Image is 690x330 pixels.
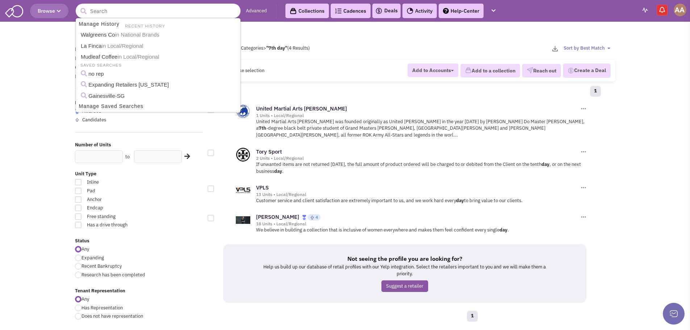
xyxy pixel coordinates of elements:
span: Expanding [81,255,104,261]
label: Tenant Representation [75,288,203,295]
b: day [499,227,507,233]
button: Reach out [522,64,561,78]
span: Please make selection [217,67,264,74]
a: Tory Sport [256,148,282,155]
a: Collections [285,4,329,18]
button: Add to a collection [460,64,520,78]
img: icon-deals.svg [375,7,382,15]
div: 13 Units • Local/Regional [256,192,579,197]
img: Activity.png [407,8,413,14]
span: Endcap [82,205,163,212]
b: "7th day" [266,45,287,51]
span: Recent Bankruptcy [81,263,122,269]
img: help.png [443,8,449,14]
a: Manage History [77,19,121,29]
p: We believe in building a collection that is inclusive of women everywhere and makes them feel con... [256,227,587,234]
img: VectorPaper_Plane.png [527,67,533,74]
a: Activity [402,4,437,18]
button: Browse [30,4,68,18]
b: 7th [259,125,266,131]
input: Search [76,4,241,18]
span: Free standing [82,213,163,220]
a: [PERSON_NAME] [256,213,299,220]
b: day [274,168,282,174]
a: Mudleaf Coffeein Local/Regional [79,52,239,62]
img: icon-collection-lavender-black.svg [290,8,297,14]
img: Cadences_logo.png [335,8,342,13]
a: Deals [375,7,398,15]
span: Candidates [82,117,106,123]
li: RECENT HISTORY [121,22,167,29]
a: no rep [79,69,239,79]
p: If unwanted items are not returned [DATE], the full amount of product ordered will be charged to ... [256,161,587,175]
p: United Martial Arts [PERSON_NAME] was founded originally as United [PERSON_NAME] in the year [DAT... [256,118,587,139]
a: Cadences [331,4,371,18]
span: in Local/Regional [117,54,159,60]
label: Unit Type [75,171,203,177]
span: > [263,45,266,51]
a: La Fincain Local/Regional [79,41,239,51]
span: Pad [82,188,163,195]
label: Locally Famous [75,100,203,106]
p: Help us build up our database of retail profiles with our Yelp integration. Select the retailers ... [259,264,550,277]
img: SmartAdmin [5,4,23,17]
span: Anchor [82,196,163,203]
img: locallyfamous-upvote.png [75,118,79,122]
a: 1 [590,86,601,97]
div: 18 Units • Local/Regional [256,221,579,227]
a: United Martial Arts [PERSON_NAME] [256,105,347,112]
span: All Categories (4 Results) [234,45,310,51]
a: Locations [75,55,99,62]
label: Number of Units [75,142,203,149]
a: Companies [75,64,102,71]
span: Any [81,246,89,252]
span: in Local/Regional [102,43,143,49]
span: Any [81,296,89,302]
a: VPLS [256,184,269,191]
img: Abe Arteaga [674,4,686,16]
label: to [125,154,130,160]
span: Inline [82,179,163,186]
a: Expanding Retailers [US_STATE] [79,80,239,90]
div: Search Nearby [180,152,191,161]
span: Browse [38,8,61,14]
a: Manage Saved Searches [77,101,239,111]
a: Gainesville-SG [79,91,239,101]
a: People [75,73,92,80]
span: Has a drive through [82,222,163,229]
span: 4 [315,214,318,220]
button: Create a Deal [563,63,611,78]
b: day [541,161,549,167]
img: locallyfamous-largeicon.png [302,215,306,220]
img: download-2-24.png [552,46,558,51]
span: Has Representation [81,305,123,311]
button: Add to Accounts [407,63,459,77]
a: Walgreens Coin National Brands [79,30,239,40]
a: Help-Center [439,4,484,18]
p: Customer service and client satisfaction are extremely important to us, and we work hard every to... [256,197,587,204]
span: in National Brands [115,32,159,38]
div: 1 Units • Local/Regional [256,113,579,118]
img: locallyfamous-upvote.png [310,215,314,220]
div: 2 Units • Local/Regional [256,155,579,161]
span: Research has been completed [81,272,145,278]
a: Advanced [246,8,267,14]
a: Suggest a retailer [381,280,428,292]
img: locallyfamous-largeicon.png [75,109,79,114]
img: Deal-Dollar.png [568,67,574,75]
span: Does not have representation [81,313,143,319]
img: icon-collection-lavender.png [465,67,472,74]
h5: Not seeing the profile you are looking for? [259,255,550,262]
a: Retailers [75,46,97,53]
a: 1 [467,311,478,322]
label: Status [75,238,203,245]
b: day [456,197,464,204]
